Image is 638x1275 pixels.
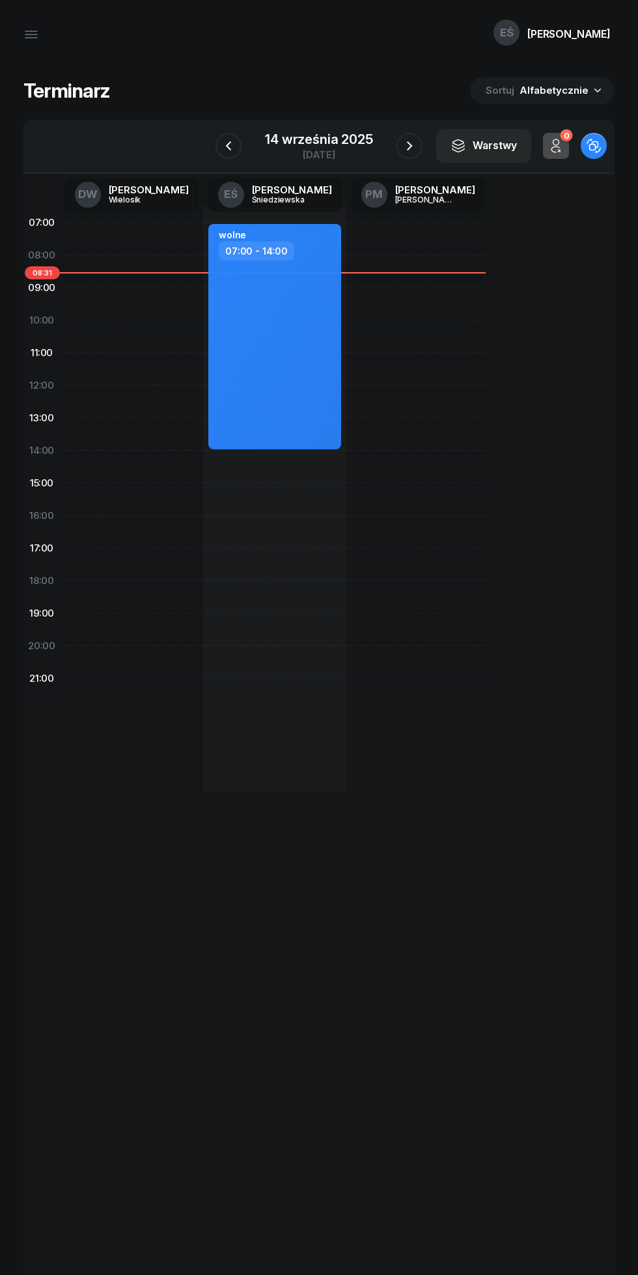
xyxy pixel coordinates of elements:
button: Sortuj Alfabetycznie [470,77,615,104]
div: 12:00 [23,369,60,402]
div: 11:00 [23,337,60,369]
span: Sortuj [486,82,517,99]
span: DW [78,189,98,200]
h1: Terminarz [23,79,110,102]
span: EŚ [500,27,514,38]
div: 14:00 [23,434,60,467]
div: [PERSON_NAME] [252,185,332,195]
a: DW[PERSON_NAME]Wielosik [64,178,199,212]
div: 10:00 [23,304,60,337]
div: [PERSON_NAME] [395,195,458,204]
div: Śniedziewska [252,195,314,204]
div: [PERSON_NAME] [395,185,475,195]
div: [PERSON_NAME] [109,185,189,195]
div: 08:00 [23,239,60,272]
button: Warstwy [436,129,531,163]
div: 0 [560,130,572,142]
div: 17:00 [23,532,60,565]
div: 19:00 [23,597,60,630]
div: 07:00 - 14:00 [219,242,294,260]
div: 13:00 [23,402,60,434]
div: 21:00 [23,662,60,695]
span: PM [365,189,383,200]
div: [PERSON_NAME] [527,29,611,39]
div: 15:00 [23,467,60,499]
a: EŚ[PERSON_NAME]Śniedziewska [208,178,342,212]
span: Alfabetycznie [520,84,589,96]
span: EŚ [224,189,238,200]
div: 09:00 [23,272,60,304]
div: wolne [219,229,246,240]
div: 07:00 [23,206,60,239]
a: PM[PERSON_NAME][PERSON_NAME] [351,178,486,212]
div: 20:00 [23,630,60,662]
span: 08:31 [25,266,60,279]
div: 16:00 [23,499,60,532]
div: 18:00 [23,565,60,597]
button: 0 [543,133,569,159]
div: Warstwy [451,137,517,154]
div: 14 września 2025 [265,133,372,146]
div: [DATE] [265,150,372,160]
div: Wielosik [109,195,171,204]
